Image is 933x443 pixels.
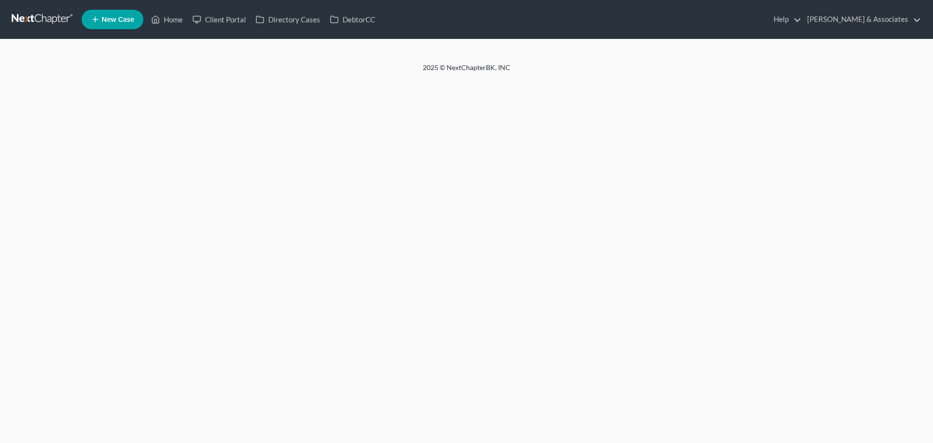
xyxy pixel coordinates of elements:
[802,11,921,28] a: [PERSON_NAME] & Associates
[769,11,801,28] a: Help
[82,10,143,29] new-legal-case-button: New Case
[188,11,251,28] a: Client Portal
[146,11,188,28] a: Home
[190,63,743,80] div: 2025 © NextChapterBK, INC
[325,11,380,28] a: DebtorCC
[251,11,325,28] a: Directory Cases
